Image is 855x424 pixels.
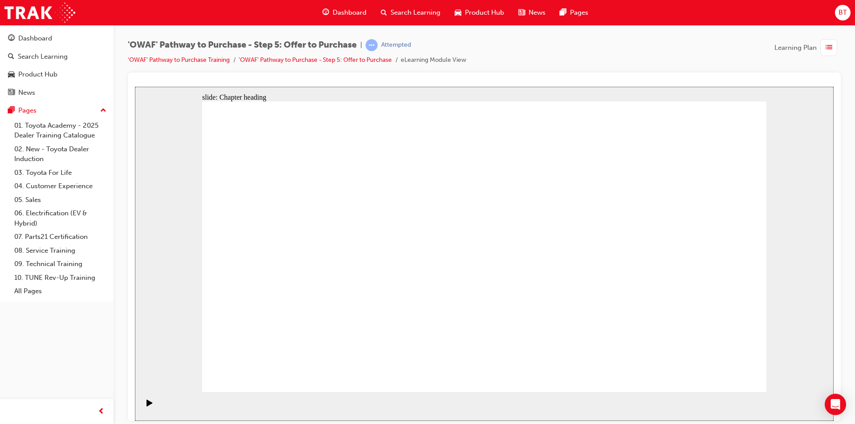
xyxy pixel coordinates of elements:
[4,3,75,23] img: Trak
[835,5,851,20] button: BT
[381,41,411,49] div: Attempted
[18,69,57,80] div: Product Hub
[401,55,466,65] li: eLearning Module View
[11,142,110,166] a: 02. New - Toyota Dealer Induction
[448,4,511,22] a: car-iconProduct Hub
[11,179,110,193] a: 04. Customer Experience
[100,105,106,117] span: up-icon
[8,107,15,115] span: pages-icon
[774,39,841,56] button: Learning Plan
[4,305,20,334] div: playback controls
[11,230,110,244] a: 07. Parts21 Certification
[465,8,504,18] span: Product Hub
[98,406,105,417] span: prev-icon
[4,85,110,101] a: News
[333,8,366,18] span: Dashboard
[366,39,378,51] span: learningRecordVerb_ATTEMPT-icon
[4,102,110,119] button: Pages
[825,394,846,415] div: Open Intercom Messenger
[8,35,15,43] span: guage-icon
[11,193,110,207] a: 05. Sales
[11,284,110,298] a: All Pages
[11,119,110,142] a: 01. Toyota Academy - 2025 Dealer Training Catalogue
[11,257,110,271] a: 09. Technical Training
[826,42,832,53] span: list-icon
[839,8,847,18] span: BT
[374,4,448,22] a: search-iconSearch Learning
[18,33,52,44] div: Dashboard
[322,7,329,18] span: guage-icon
[529,8,546,18] span: News
[8,71,15,79] span: car-icon
[518,7,525,18] span: news-icon
[8,53,14,61] span: search-icon
[4,66,110,83] a: Product Hub
[570,8,588,18] span: Pages
[18,52,68,62] div: Search Learning
[391,8,440,18] span: Search Learning
[774,43,817,53] span: Learning Plan
[11,206,110,230] a: 06. Electrification (EV & Hybrid)
[128,40,357,50] span: 'OWAF' Pathway to Purchase - Step 5: Offer to Purchase
[11,271,110,285] a: 10. TUNE Rev-Up Training
[18,88,35,98] div: News
[8,89,15,97] span: news-icon
[4,28,110,102] button: DashboardSearch LearningProduct HubNews
[239,56,392,64] a: 'OWAF' Pathway to Purchase - Step 5: Offer to Purchase
[511,4,553,22] a: news-iconNews
[11,244,110,258] a: 08. Service Training
[360,40,362,50] span: |
[455,7,461,18] span: car-icon
[315,4,374,22] a: guage-iconDashboard
[128,56,230,64] a: 'OWAF' Pathway to Purchase Training
[4,312,20,327] button: Play (Ctrl+Alt+P)
[381,7,387,18] span: search-icon
[11,166,110,180] a: 03. Toyota For Life
[18,105,37,116] div: Pages
[4,48,110,65] a: Search Learning
[4,30,110,47] a: Dashboard
[560,7,566,18] span: pages-icon
[553,4,595,22] a: pages-iconPages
